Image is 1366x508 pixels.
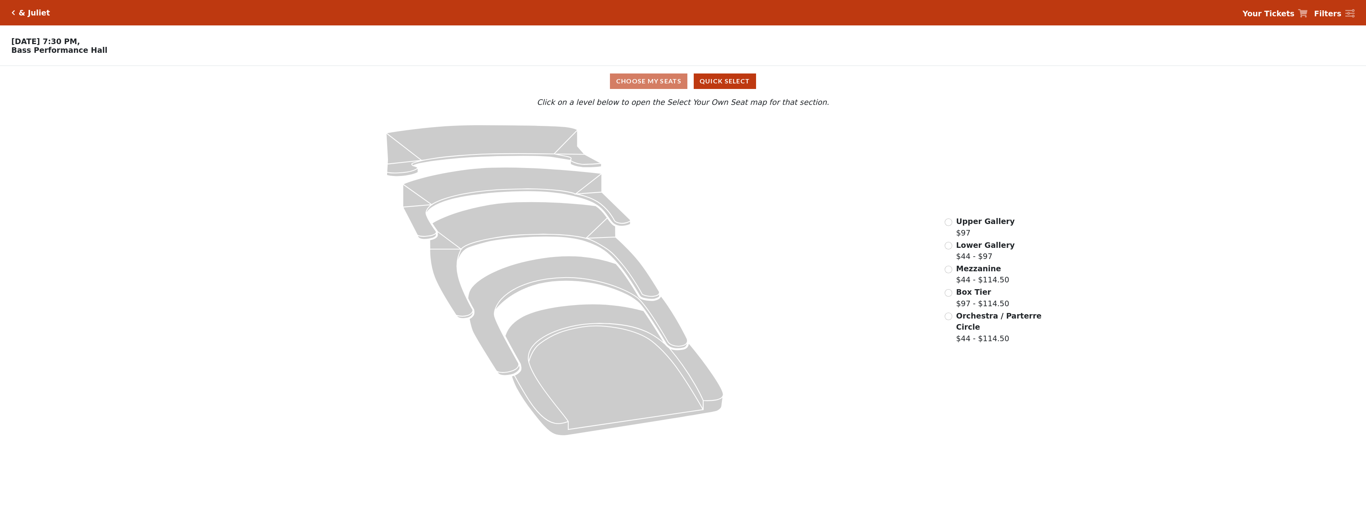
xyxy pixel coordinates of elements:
span: Upper Gallery [956,217,1015,226]
button: Quick Select [694,73,756,89]
path: Lower Gallery - Seats Available: 84 [403,167,631,240]
path: Upper Gallery - Seats Available: 304 [386,125,602,176]
span: Orchestra / Parterre Circle [956,311,1042,332]
label: $44 - $114.50 [956,263,1009,286]
span: Mezzanine [956,264,1001,273]
label: $97 [956,216,1015,238]
label: $97 - $114.50 [956,286,1009,309]
h5: & Juliet [19,8,50,17]
label: $44 - $97 [956,240,1015,262]
p: Click on a level below to open the Select Your Own Seat map for that section. [176,97,1190,108]
strong: Your Tickets [1243,9,1295,18]
path: Orchestra / Parterre Circle - Seats Available: 20 [505,304,724,436]
span: Box Tier [956,288,991,296]
strong: Filters [1314,9,1341,18]
a: Click here to go back to filters [12,10,15,15]
span: Lower Gallery [956,241,1015,249]
a: Your Tickets [1243,8,1308,19]
label: $44 - $114.50 [956,310,1043,344]
a: Filters [1314,8,1354,19]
